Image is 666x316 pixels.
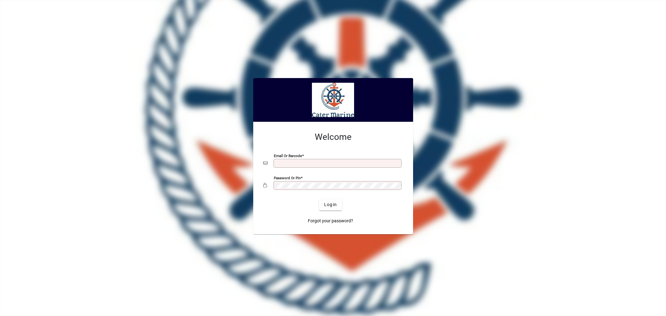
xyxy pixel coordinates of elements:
[274,175,301,180] mat-label: Password or Pin
[263,132,403,142] h2: Welcome
[324,201,337,208] span: Login
[308,218,353,224] span: Forgot your password?
[319,199,342,210] button: Login
[274,153,302,158] mat-label: Email or Barcode
[305,215,356,227] a: Forgot your password?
